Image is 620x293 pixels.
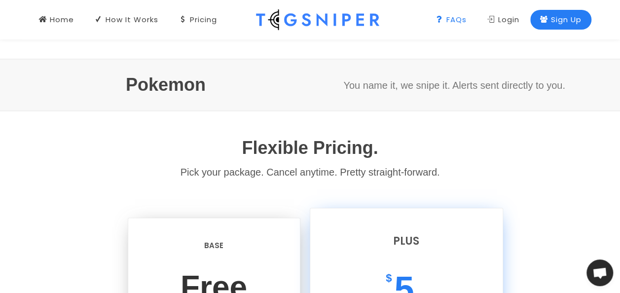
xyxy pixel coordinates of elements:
[29,163,591,181] p: Pick your package. Cancel anytime. Pretty straight-forward.
[29,135,591,161] h1: Flexible Pricing.
[436,14,467,25] div: FAQs
[39,14,74,25] div: Home
[143,240,285,252] h3: Base
[586,259,613,286] div: Open de chat
[530,10,591,30] a: Sign Up
[325,233,488,249] h3: Plus
[179,14,217,25] div: Pricing
[318,76,591,94] p: You name it, we snipe it. Alerts sent directly to you.
[386,273,392,284] span: $
[126,72,206,98] span: Pokemon
[95,14,158,25] div: How It Works
[487,14,519,25] div: Login
[540,14,582,25] div: Sign Up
